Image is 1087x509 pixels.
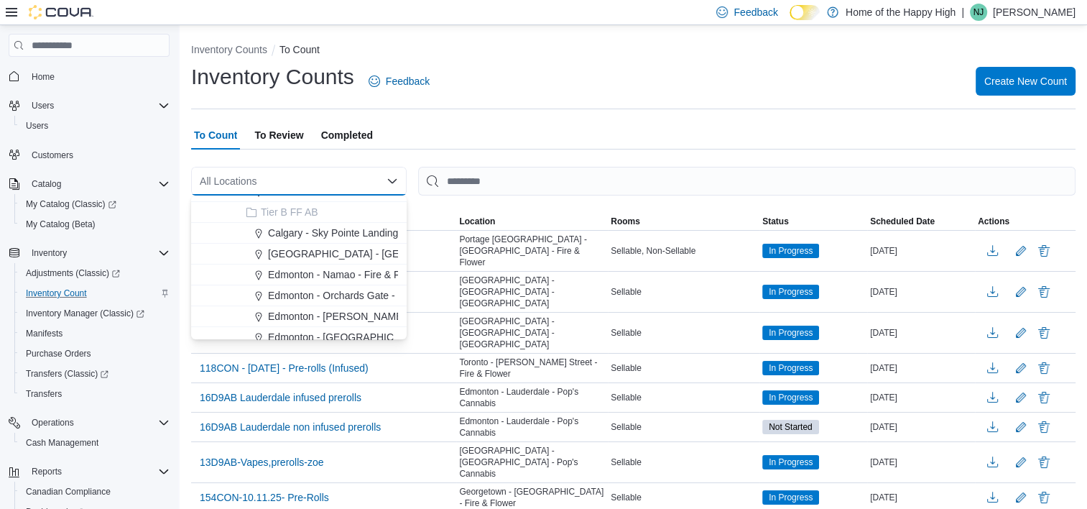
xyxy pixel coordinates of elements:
[459,316,605,350] span: [GEOGRAPHIC_DATA] - [GEOGRAPHIC_DATA] - [GEOGRAPHIC_DATA]
[867,489,975,506] div: [DATE]
[26,68,60,86] a: Home
[1012,240,1030,262] button: Edit count details
[14,344,175,364] button: Purchase Orders
[608,324,759,341] div: Sellable
[20,216,170,233] span: My Catalog (Beta)
[20,345,97,362] a: Purchase Orders
[970,4,987,21] div: Nissy John
[867,242,975,260] div: [DATE]
[26,97,170,114] span: Users
[608,489,759,506] div: Sellable
[26,328,63,339] span: Manifests
[867,454,975,471] div: [DATE]
[867,283,975,301] div: [DATE]
[3,243,175,263] button: Inventory
[867,324,975,341] div: [DATE]
[26,348,91,359] span: Purchase Orders
[20,285,170,302] span: Inventory Count
[769,326,813,339] span: In Progress
[762,420,819,434] span: Not Started
[762,490,819,505] span: In Progress
[194,416,387,438] button: 16D9AB Lauderdale non infused prerolls
[32,71,55,83] span: Home
[321,121,373,150] span: Completed
[1012,281,1030,303] button: Edit count details
[14,433,175,453] button: Cash Management
[3,413,175,433] button: Operations
[1035,283,1053,301] button: Delete
[978,216,1009,227] span: Actions
[608,242,759,260] div: Sellable, Non-Sellable
[762,244,819,258] span: In Progress
[14,263,175,283] a: Adjustments (Classic)
[608,454,759,471] div: Sellable
[762,285,819,299] span: In Progress
[459,486,605,509] span: Georgetown - [GEOGRAPHIC_DATA] - Fire & Flower
[26,463,170,480] span: Reports
[790,5,820,20] input: Dark Mode
[984,74,1067,88] span: Create New Count
[456,213,608,230] button: Location
[32,100,54,111] span: Users
[14,116,175,136] button: Users
[26,97,60,114] button: Users
[961,4,964,21] p: |
[20,483,170,500] span: Canadian Compliance
[26,288,87,299] span: Inventory Count
[26,463,68,480] button: Reports
[762,455,819,469] span: In Progress
[26,244,170,262] span: Inventory
[459,445,605,480] span: [GEOGRAPHIC_DATA] - [GEOGRAPHIC_DATA] - Pop's Cannabis
[194,121,237,150] span: To Count
[870,216,935,227] span: Scheduled Date
[26,368,108,380] span: Transfers (Classic)
[20,196,170,213] span: My Catalog (Classic)
[26,486,111,497] span: Canadian Compliance
[459,275,605,309] span: [GEOGRAPHIC_DATA] - [GEOGRAPHIC_DATA] - [GEOGRAPHIC_DATA]
[459,357,605,380] span: Toronto - [PERSON_NAME] Street - Fire & Flower
[191,42,1076,60] nav: An example of EuiBreadcrumbs
[20,305,150,322] a: Inventory Manager (Classic)
[26,147,79,164] a: Customers
[14,364,175,384] a: Transfers (Classic)
[14,214,175,234] button: My Catalog (Beta)
[608,418,759,436] div: Sellable
[3,174,175,194] button: Catalog
[194,387,367,408] button: 16D9AB Lauderdale infused prerolls
[20,434,104,451] a: Cash Management
[867,389,975,406] div: [DATE]
[608,359,759,377] div: Sellable
[26,120,48,132] span: Users
[20,265,170,282] span: Adjustments (Classic)
[194,357,374,379] button: 118CON - [DATE] - Pre-rolls (Infused)
[200,390,361,405] span: 16D9AB Lauderdale infused prerolls
[20,483,116,500] a: Canadian Compliance
[1012,387,1030,408] button: Edit count details
[759,213,867,230] button: Status
[1035,359,1053,377] button: Delete
[867,213,975,230] button: Scheduled Date
[1012,487,1030,508] button: Edit count details
[20,385,68,403] a: Transfers
[26,437,98,449] span: Cash Management
[1035,389,1053,406] button: Delete
[200,361,369,375] span: 118CON - [DATE] - Pre-rolls (Infused)
[32,417,74,428] span: Operations
[3,462,175,482] button: Reports
[1035,324,1053,341] button: Delete
[608,213,759,230] button: Rooms
[363,67,435,96] a: Feedback
[20,265,126,282] a: Adjustments (Classic)
[459,234,605,268] span: Portage [GEOGRAPHIC_DATA] - [GEOGRAPHIC_DATA] - Fire & Flower
[1035,242,1053,260] button: Delete
[762,390,819,405] span: In Progress
[608,283,759,301] div: Sellable
[26,308,144,319] span: Inventory Manager (Classic)
[26,175,170,193] span: Catalog
[769,244,813,257] span: In Progress
[200,490,329,505] span: 154CON-10.11.25- Pre-Rolls
[386,74,430,88] span: Feedback
[1012,357,1030,379] button: Edit count details
[3,96,175,116] button: Users
[14,324,175,344] button: Manifests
